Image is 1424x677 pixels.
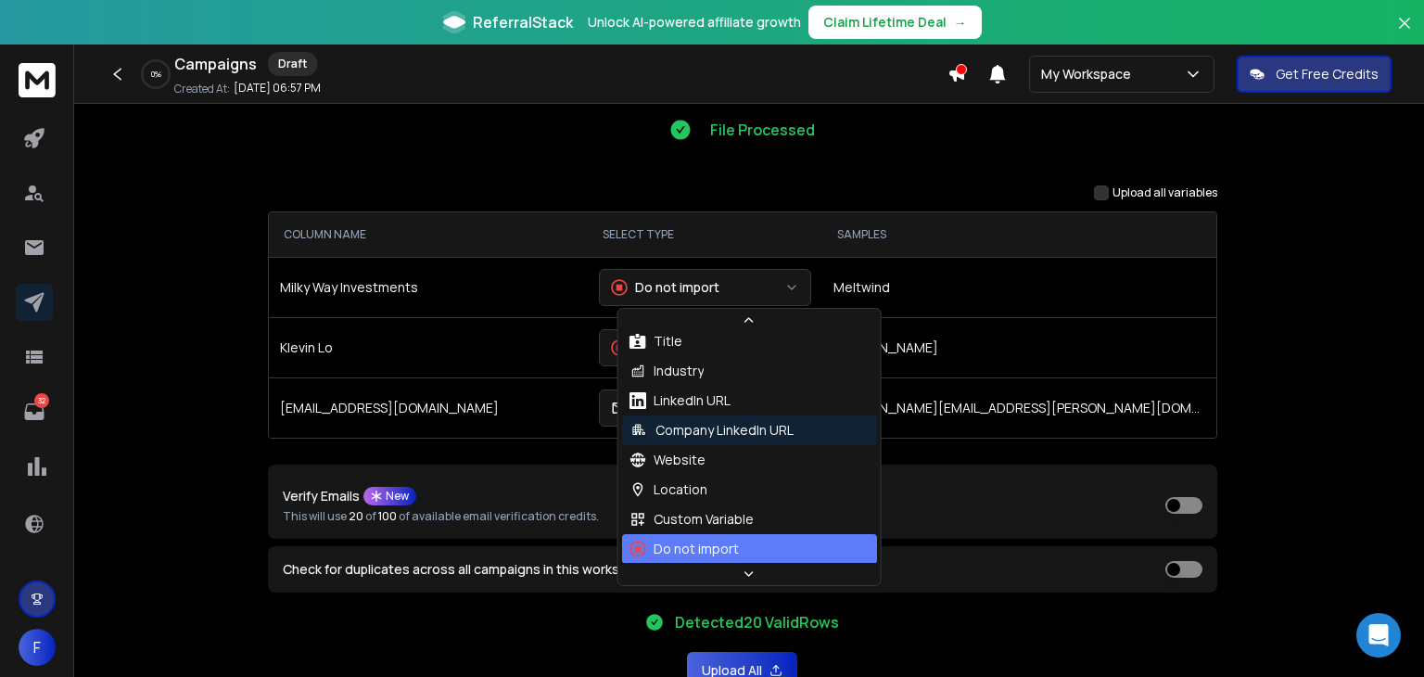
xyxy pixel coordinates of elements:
p: File Processed [710,119,815,141]
span: → [954,13,967,32]
th: SELECT TYPE [588,212,822,257]
th: COLUMN NAME [269,212,589,257]
p: Verify Emails [283,490,360,503]
div: Do not import [611,338,719,357]
div: LinkedIn URL [629,391,731,410]
p: Created At: [174,82,230,96]
td: Meltwind [822,257,1215,317]
span: ReferralStack [473,11,573,33]
td: Klevin Lo [269,317,589,377]
p: Unlock AI-powered affiliate growth [588,13,801,32]
h1: Campaigns [174,53,257,75]
p: 0 % [151,69,161,80]
button: Close banner [1392,11,1417,56]
p: Detected 20 Valid Rows [675,611,839,633]
div: Industry [629,362,704,380]
label: Check for duplicates across all campaigns in this workspace [283,563,650,576]
span: 100 [378,508,397,524]
td: Milky Way Investments [269,257,589,317]
div: Website [629,451,706,469]
div: Draft [268,52,317,76]
div: Email [611,399,667,417]
td: [PERSON_NAME][EMAIL_ADDRESS][PERSON_NAME][DOMAIN_NAME] [822,377,1215,438]
label: Upload all variables [1112,185,1217,200]
div: Location [629,480,707,499]
div: Company LinkedIn URL [629,421,794,440]
div: Do not import [611,278,719,297]
p: This will use of of available email verification credits. [283,509,599,524]
td: [PERSON_NAME] [822,317,1215,377]
p: [DATE] 06:57 PM [234,81,321,96]
span: 20 [349,508,363,524]
button: Claim Lifetime Deal [808,6,982,39]
span: F [19,629,56,666]
div: Open Intercom Messenger [1356,613,1401,658]
div: New [363,487,416,505]
div: Do not import [629,540,739,558]
td: [EMAIL_ADDRESS][DOMAIN_NAME] [269,377,589,438]
div: Title [629,332,682,351]
p: My Workspace [1041,65,1138,83]
p: Get Free Credits [1276,65,1379,83]
div: Custom Variable [629,510,754,529]
p: 32 [34,393,49,408]
th: SAMPLES [822,212,1215,257]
